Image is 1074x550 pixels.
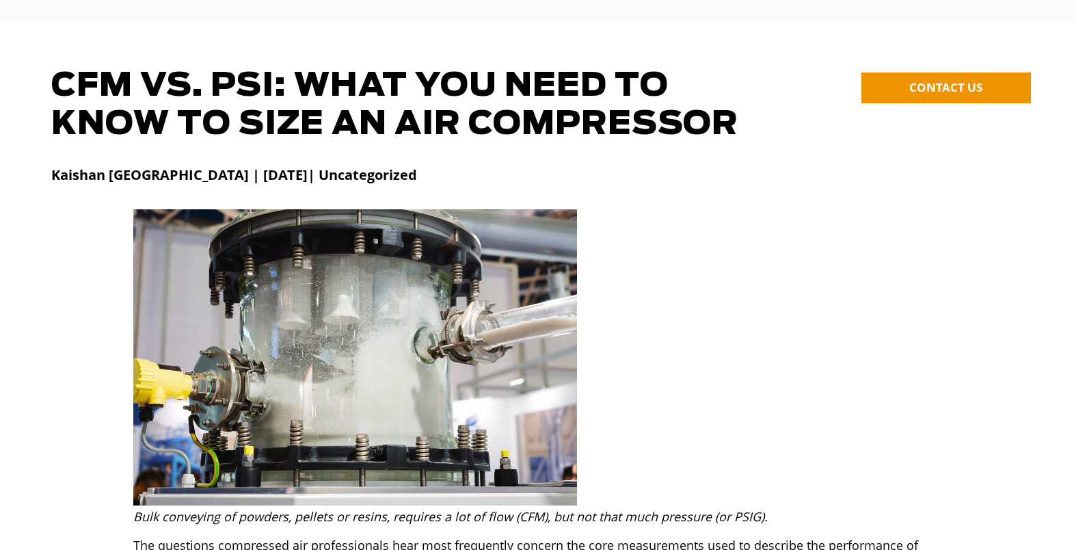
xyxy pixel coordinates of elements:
a: CONTACT US [861,73,1031,103]
img: High CFM, low PSIG [133,209,577,506]
span: CONTACT US [909,79,982,95]
i: Bulk conveying of powders, pellets or resins, requires a lot of flow (CFM), but not that much pre... [133,508,768,525]
strong: Kaishan [GEOGRAPHIC_DATA] | [DATE]| Uncategorized [51,166,417,184]
h1: CFM vs. PSI: What You Need to Know to Size an Air Compressor [51,67,776,144]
